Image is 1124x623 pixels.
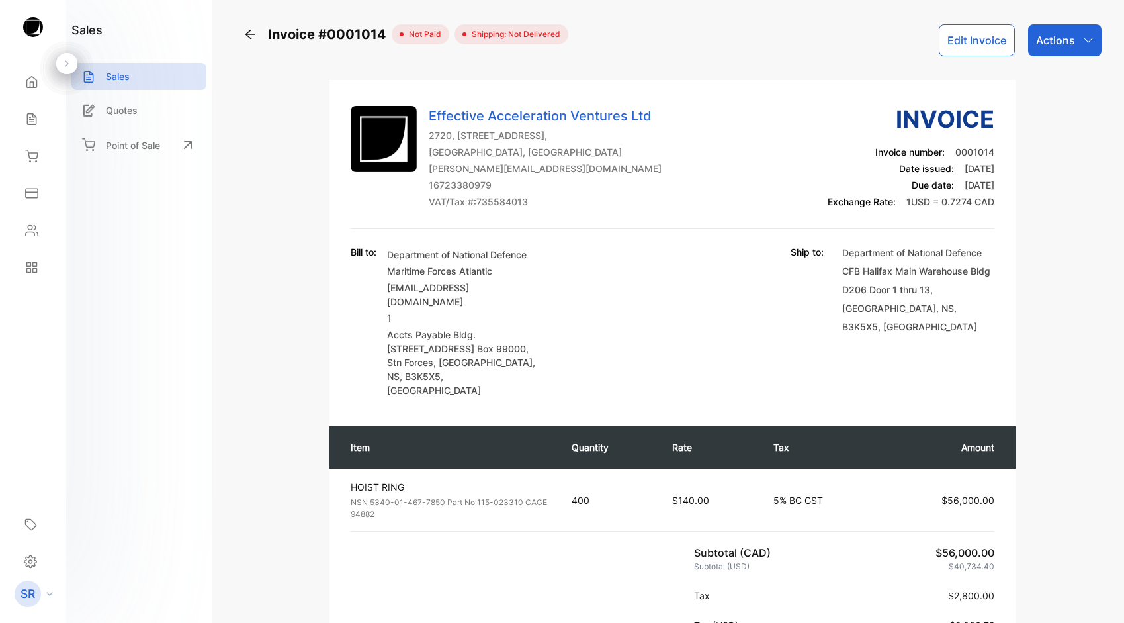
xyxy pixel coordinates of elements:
p: Maritime Forces Atlantic [387,264,539,278]
span: $56,000.00 [941,495,994,506]
span: Department of National Defence CFB Halifax Main Warehouse Bldg D206 Door 1 thru 13 [842,247,990,295]
p: Subtotal (CAD) [694,545,776,561]
p: Department of National Defence [387,248,539,262]
img: Company Logo [351,106,417,172]
button: Actions [1028,24,1102,56]
span: Due date: [912,179,954,191]
a: Sales [71,63,206,90]
p: [GEOGRAPHIC_DATA], [GEOGRAPHIC_DATA] [429,145,662,159]
iframe: LiveChat chat widget [1068,567,1124,623]
p: 5% BC GST [773,493,868,507]
span: 1USD = 0.7274 CAD [906,196,994,207]
p: Tax [694,589,715,602]
p: Ship to: [791,245,824,259]
span: Date issued: [899,163,954,174]
span: Accts Payable Bldg. [STREET_ADDRESS] Box 99000, Stn Forces [387,329,529,368]
span: [DATE] [965,163,994,174]
p: SR [21,585,35,602]
button: Edit Invoice [939,24,1015,56]
p: Quantity [572,440,646,454]
p: Sales [106,70,130,83]
p: [EMAIL_ADDRESS][DOMAIN_NAME] [387,281,539,309]
span: 0001014 [955,146,994,158]
h3: Invoice [828,101,994,137]
p: Subtotal (USD) [694,561,755,573]
span: $40,734.40 [949,561,994,571]
span: not paid [404,28,441,40]
span: , [GEOGRAPHIC_DATA] [433,357,533,368]
p: Effective Acceleration Ventures Ltd [429,106,662,126]
p: 16723380979 [429,178,662,192]
h1: sales [71,21,103,39]
span: Invoice #0001014 [268,24,392,44]
p: Amount [894,440,995,454]
p: Point of Sale [106,138,160,152]
p: Item [351,440,545,454]
span: $56,000.00 [935,546,994,559]
span: $140.00 [672,495,709,506]
a: Quotes [71,97,206,124]
span: [DATE] [965,179,994,191]
span: Shipping: Not Delivered [466,28,560,40]
span: , [GEOGRAPHIC_DATA] [878,321,977,332]
p: Bill to: [351,245,376,259]
p: Quotes [106,103,138,117]
p: Rate [672,440,747,454]
p: [PERSON_NAME][EMAIL_ADDRESS][DOMAIN_NAME] [429,162,662,175]
span: Exchange Rate: [828,196,896,207]
span: , NS [936,303,954,314]
p: Tax [773,440,868,454]
span: Invoice number: [875,146,945,158]
a: Point of Sale [71,130,206,160]
img: logo [23,17,43,37]
span: , B3K5X5 [400,371,441,382]
span: $2,800.00 [948,590,994,601]
p: VAT/Tax #: 735584013 [429,195,662,209]
p: 2720, [STREET_ADDRESS], [429,128,662,142]
p: 400 [572,493,646,507]
p: NSN 5340-01-467-7850 Part No 115-023310 CAGE 94882 [351,497,548,520]
p: Actions [1036,32,1075,48]
p: HOIST RING [351,480,548,494]
p: 1 [387,311,539,325]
